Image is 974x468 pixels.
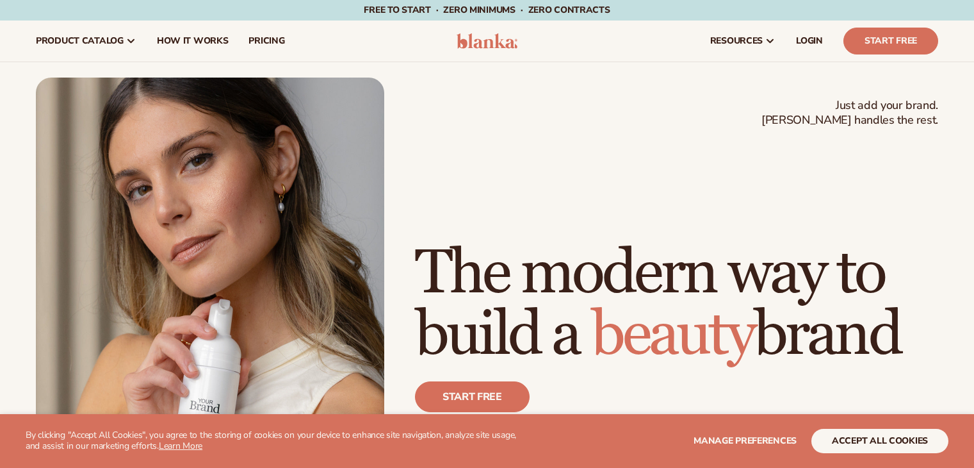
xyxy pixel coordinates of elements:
[710,36,763,46] span: resources
[796,36,823,46] span: LOGIN
[786,21,833,62] a: LOGIN
[248,36,284,46] span: pricing
[238,21,295,62] a: pricing
[700,21,786,62] a: resources
[457,33,517,49] img: logo
[694,429,797,453] button: Manage preferences
[159,440,202,452] a: Learn More
[811,429,948,453] button: accept all cookies
[364,4,610,16] span: Free to start · ZERO minimums · ZERO contracts
[843,28,938,54] a: Start Free
[157,36,229,46] span: How It Works
[761,98,938,128] span: Just add your brand. [PERSON_NAME] handles the rest.
[147,21,239,62] a: How It Works
[36,36,124,46] span: product catalog
[26,430,531,452] p: By clicking "Accept All Cookies", you agree to the storing of cookies on your device to enhance s...
[415,381,530,412] a: Start free
[26,21,147,62] a: product catalog
[591,297,754,372] span: beauty
[415,243,938,366] h1: The modern way to build a brand
[694,435,797,447] span: Manage preferences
